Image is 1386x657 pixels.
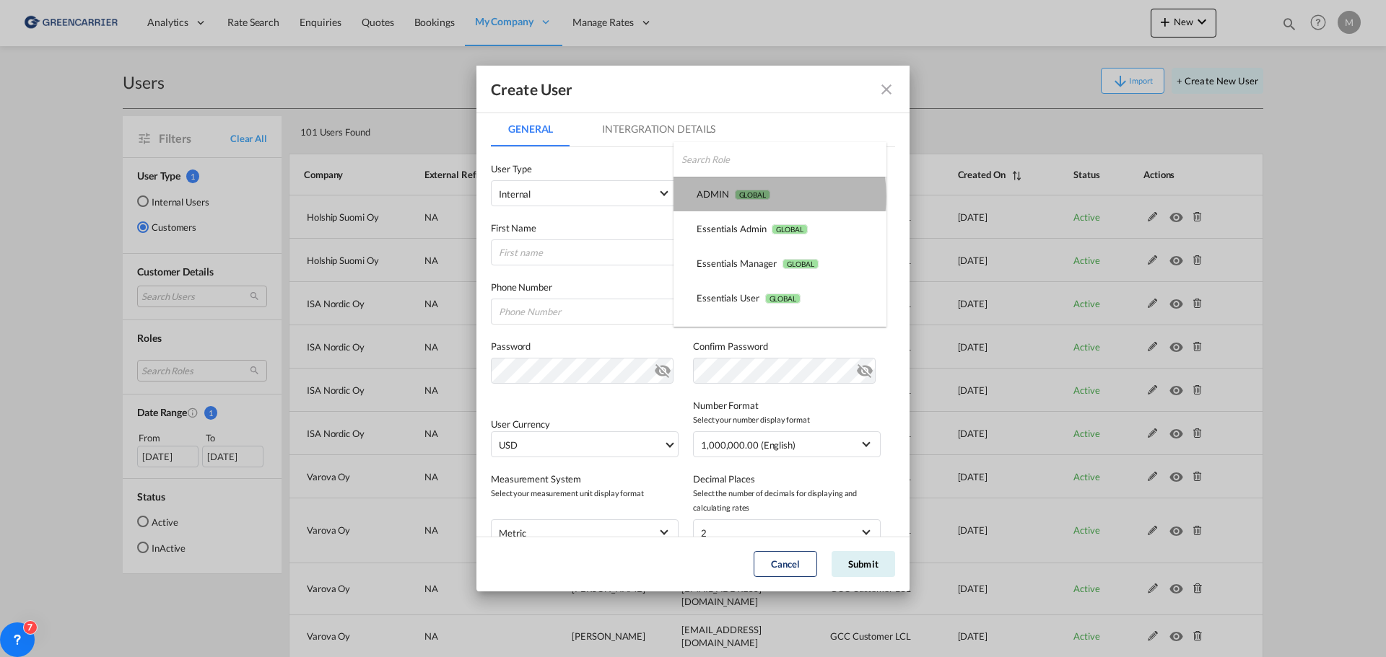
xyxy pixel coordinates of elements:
span: GLOBAL [765,294,801,304]
span: GLOBAL [772,224,807,234]
div: Essentials Manager [697,257,819,270]
span: GLOBAL [783,259,818,269]
div: ADMIN [697,188,770,200]
div: Essentials Admin [697,222,808,235]
div: FORWARDER UPLOAD RATE [697,326,859,339]
input: Search Role [681,142,886,177]
div: Essentials User [697,291,801,304]
span: GLOBAL [735,190,770,200]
